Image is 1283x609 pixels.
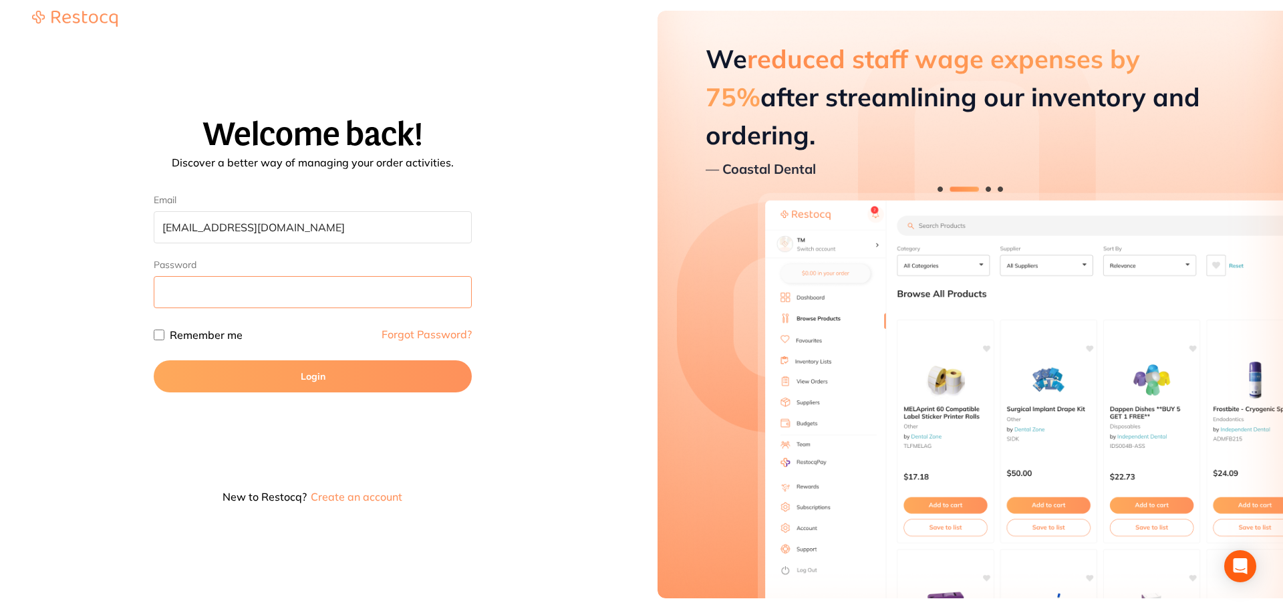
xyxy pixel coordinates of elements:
[658,11,1283,598] img: Restocq preview
[154,491,472,502] p: New to Restocq?
[16,117,609,152] h1: Welcome back!
[382,329,472,340] a: Forgot Password?
[16,157,609,168] p: Discover a better way of managing your order activities.
[1224,550,1256,582] div: Open Intercom Messenger
[147,407,293,437] iframe: Sign in with Google Button
[32,11,118,27] img: Restocq
[309,491,404,502] button: Create an account
[154,360,472,392] button: Login
[154,195,472,206] label: Email
[170,330,243,340] label: Remember me
[154,211,472,243] input: Enter your email
[154,259,196,271] label: Password
[658,11,1283,598] aside: Hero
